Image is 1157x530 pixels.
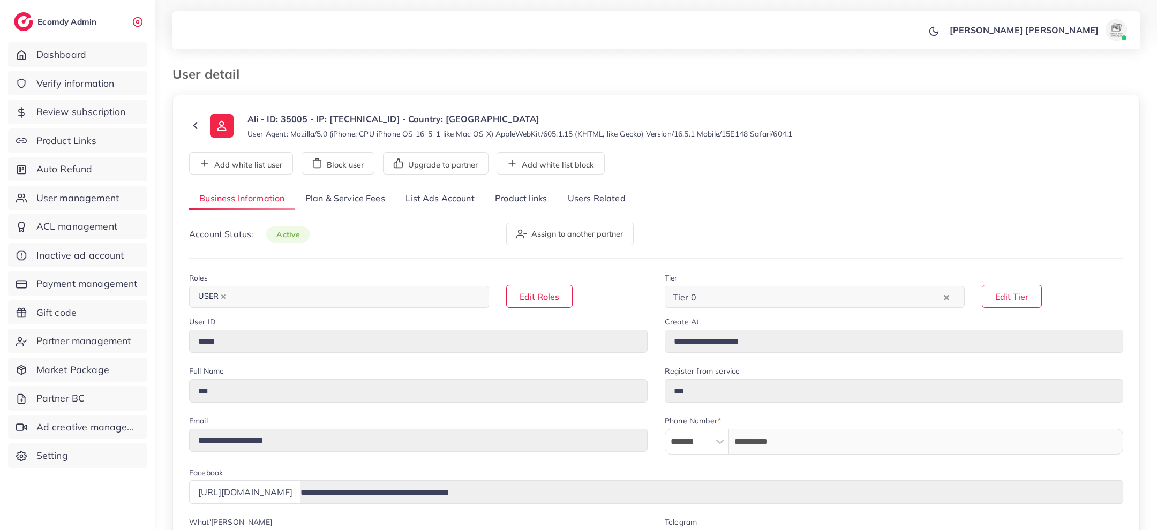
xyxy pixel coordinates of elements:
[8,186,147,210] a: User management
[36,105,126,119] span: Review subscription
[36,191,119,205] span: User management
[189,286,489,308] div: Search for option
[36,248,124,262] span: Inactive ad account
[8,415,147,440] a: Ad creative management
[37,17,99,27] h2: Ecomdy Admin
[14,12,99,31] a: logoEcomdy Admin
[944,19,1131,41] a: [PERSON_NAME] [PERSON_NAME]avatar
[8,386,147,411] a: Partner BC
[8,443,147,468] a: Setting
[8,358,147,382] a: Market Package
[8,157,147,181] a: Auto Refund
[36,219,117,233] span: ACL management
[8,271,147,296] a: Payment management
[36,306,77,320] span: Gift code
[8,243,147,268] a: Inactive ad account
[36,334,131,348] span: Partner management
[8,71,147,96] a: Verify information
[36,162,93,176] span: Auto Refund
[36,391,85,405] span: Partner BC
[700,289,941,305] input: Search for option
[8,100,147,124] a: Review subscription
[1106,19,1127,41] img: avatar
[232,289,475,305] input: Search for option
[36,77,115,90] span: Verify information
[36,363,109,377] span: Market Package
[36,420,139,434] span: Ad creative management
[36,134,96,148] span: Product Links
[36,449,68,463] span: Setting
[14,12,33,31] img: logo
[36,277,138,291] span: Payment management
[36,48,86,62] span: Dashboard
[8,329,147,353] a: Partner management
[8,300,147,325] a: Gift code
[8,42,147,67] a: Dashboard
[950,24,1099,36] p: [PERSON_NAME] [PERSON_NAME]
[665,286,965,308] div: Search for option
[8,128,147,153] a: Product Links
[8,214,147,239] a: ACL management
